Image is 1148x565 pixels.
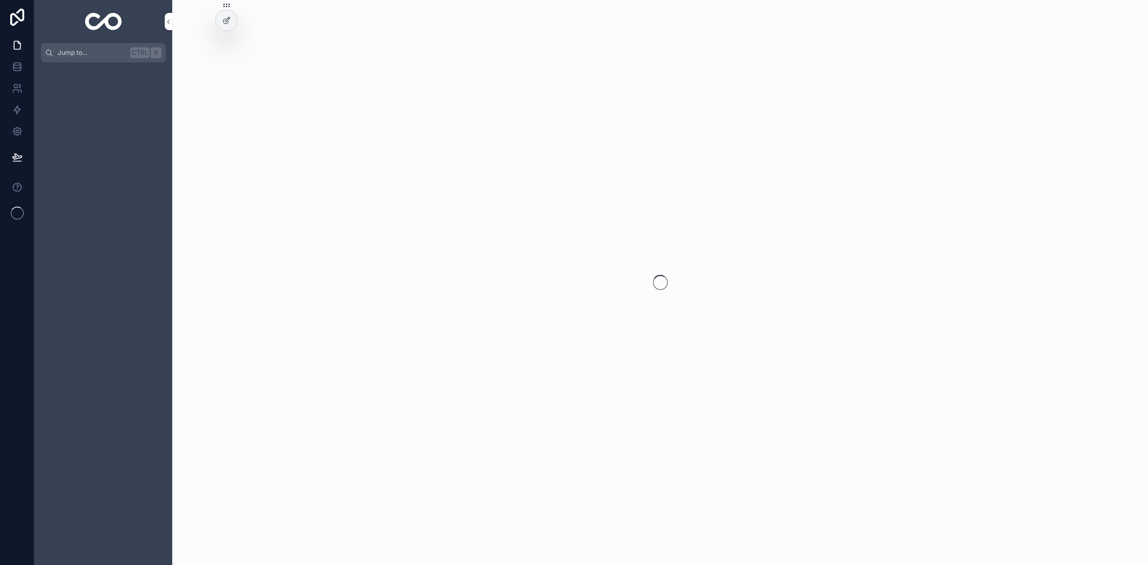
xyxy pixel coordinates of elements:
[41,43,166,62] button: Jump to...CtrlK
[130,47,150,58] span: Ctrl
[34,62,172,82] div: scrollable content
[85,13,122,30] img: App logo
[58,48,126,57] span: Jump to...
[152,48,160,57] span: K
